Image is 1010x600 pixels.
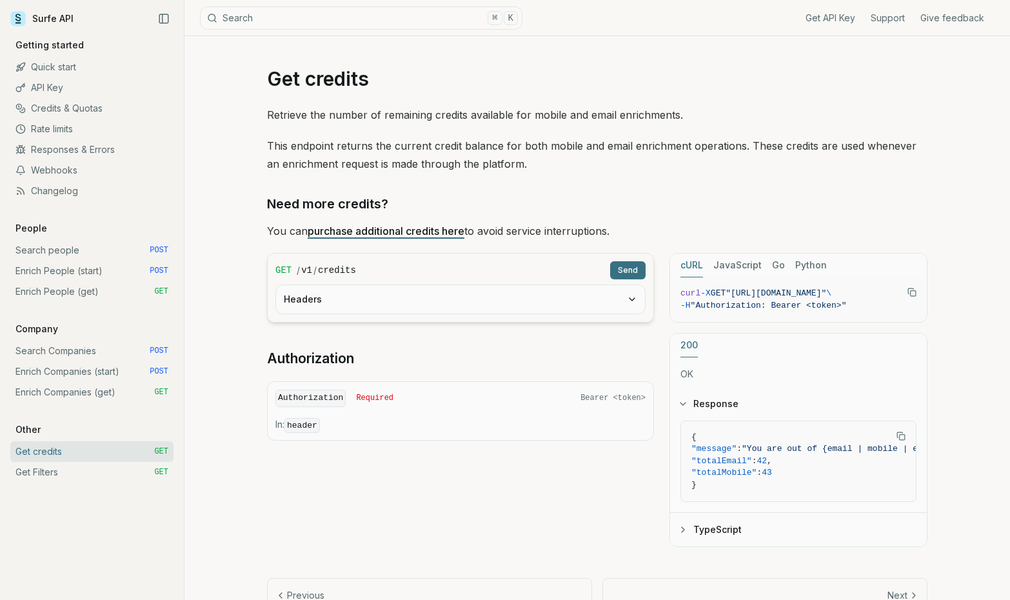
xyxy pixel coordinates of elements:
p: Company [10,323,63,335]
a: Get API Key [806,12,855,25]
span: : [752,456,757,466]
a: Search Companies POST [10,341,173,361]
span: GET [154,286,168,297]
div: Response [670,421,927,513]
span: 42 [757,456,767,466]
span: POST [150,346,168,356]
button: 200 [680,334,698,357]
span: "Authorization: Bearer <token>" [691,301,847,310]
code: header [284,418,320,433]
span: Bearer <token> [580,393,646,403]
span: : [757,468,762,477]
span: } [691,480,697,490]
button: Python [795,254,827,277]
button: cURL [680,254,703,277]
code: Authorization [275,390,346,407]
span: { [691,432,697,442]
button: Response [670,387,927,421]
span: POST [150,266,168,276]
a: Enrich Companies (get) GET [10,382,173,403]
a: Need more credits? [267,194,388,214]
span: "[URL][DOMAIN_NAME]" [726,288,826,298]
span: , [767,456,772,466]
a: Quick start [10,57,173,77]
a: Enrich People (get) GET [10,281,173,302]
kbd: K [504,11,518,25]
span: GET [154,446,168,457]
p: Getting started [10,39,89,52]
span: Required [356,393,393,403]
a: API Key [10,77,173,98]
span: / [297,264,300,277]
a: Responses & Errors [10,139,173,160]
span: -H [680,301,691,310]
a: Surfe API [10,9,74,28]
span: "totalMobile" [691,468,757,477]
span: \ [826,288,831,298]
span: : [737,444,742,454]
a: Give feedback [920,12,984,25]
span: GET [154,467,168,477]
a: Get credits GET [10,441,173,462]
span: POST [150,245,168,255]
p: OK [680,368,916,381]
kbd: ⌘ [488,11,502,25]
p: This endpoint returns the current credit balance for both mobile and email enrichment operations.... [267,137,927,173]
code: credits [318,264,356,277]
a: Search people POST [10,240,173,261]
a: Enrich People (start) POST [10,261,173,281]
span: "totalEmail" [691,456,752,466]
p: In: [275,418,646,432]
button: Copy Text [902,283,922,302]
button: Send [610,261,646,279]
a: Support [871,12,905,25]
span: curl [680,288,700,298]
a: Rate limits [10,119,173,139]
a: Credits & Quotas [10,98,173,119]
a: purchase additional credits here [308,225,464,237]
code: v1 [301,264,312,277]
p: Other [10,423,46,436]
button: JavaScript [713,254,762,277]
a: Get Filters GET [10,462,173,483]
p: People [10,222,52,235]
span: -X [700,288,711,298]
button: Search⌘K [200,6,522,30]
span: GET [711,288,726,298]
a: Webhooks [10,160,173,181]
p: Retrieve the number of remaining credits available for mobile and email enrichments. [267,106,927,124]
a: Changelog [10,181,173,201]
span: GET [154,387,168,397]
button: Copy Text [891,426,911,446]
span: / [313,264,317,277]
span: 43 [762,468,772,477]
button: Headers [276,285,645,314]
button: Collapse Sidebar [154,9,173,28]
a: Authorization [267,350,354,368]
button: TypeScript [670,513,927,546]
h1: Get credits [267,67,927,90]
p: You can to avoid service interruptions. [267,222,927,240]
span: "message" [691,444,737,454]
a: Enrich Companies (start) POST [10,361,173,382]
span: GET [275,264,292,277]
span: POST [150,366,168,377]
button: Go [772,254,785,277]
